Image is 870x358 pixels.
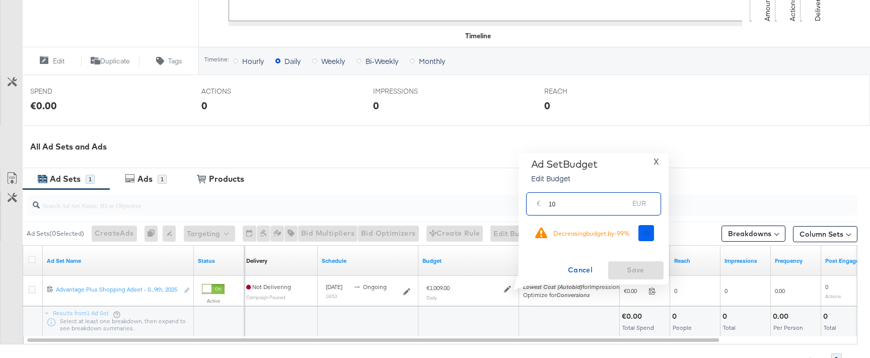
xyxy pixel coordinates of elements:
[326,293,337,299] sub: 18:53
[22,55,81,67] button: Edit
[722,312,730,321] div: 0
[373,87,449,96] span: IMPRESSIONS
[284,56,301,66] span: Daily
[773,324,803,331] span: Per Person
[246,294,285,300] sub: Campaign Paused
[363,283,387,291] span: ongoing
[322,257,414,265] a: Shows when your Ad Set is scheduled to deliver.
[246,257,267,265] div: Delivery
[622,324,654,331] span: Total Spend
[137,173,153,185] div: Ads
[523,291,623,299] div: Optimize for
[204,56,229,63] div: Timeline:
[209,173,244,185] div: Products
[544,98,550,113] div: 0
[426,284,450,292] div: €1,009.00
[30,98,57,113] div: €0.00
[523,283,583,291] em: Lowest Cost (Autobid)
[168,56,182,66] span: Tags
[642,230,650,237] span: Ok
[144,226,163,242] div: 0
[624,287,644,295] span: €0.00
[531,158,598,170] div: Ad Set Budget
[823,312,831,321] div: 0
[201,87,277,96] span: ACTIONS
[86,175,95,184] div: 1
[673,324,692,331] span: People
[775,257,817,265] a: The average number of times your ad was served to each person.
[40,191,782,211] input: Search Ad Set Name, ID or Objective
[638,225,655,241] button: Ok
[373,98,379,113] div: 0
[198,257,240,265] a: Shows the current state of your Ad Set.
[321,56,345,66] span: Weekly
[246,257,267,265] a: Reflects the ability of your Ad Set to achieve delivery based on ad states, schedule and budget.
[202,298,225,304] label: Active
[56,285,178,294] div: Advantage Plus Shopping Adset - S...9th, 2025
[553,261,608,279] button: Cancel
[628,197,650,215] div: EUR
[50,173,81,185] div: Ad Sets
[81,55,140,67] button: Duplicate
[674,257,716,265] a: The number of people your ad was served to.
[557,264,604,276] span: Cancel
[654,155,659,169] span: X
[246,283,291,291] span: Not Delivering
[824,324,836,331] span: Total
[674,287,677,295] span: 0
[326,283,342,291] span: [DATE]
[422,257,515,265] a: Shows the current budget of Ad Set.
[825,283,828,291] span: 0
[723,324,736,331] span: Total
[721,226,785,242] button: Breakdowns
[622,312,645,321] div: €0.00
[100,56,130,66] span: Duplicate
[556,291,590,299] em: Conversions
[30,141,870,153] div: All Ad Sets and Ads
[201,98,207,113] div: 0
[531,173,598,183] p: Edit Budget
[242,56,264,66] span: Hourly
[549,189,629,210] input: Enter your budget
[533,197,545,215] div: €
[775,287,785,295] span: 0.00
[139,55,198,67] button: Tags
[366,56,398,66] span: Bi-Weekly
[426,295,437,301] sub: Daily
[672,312,680,321] div: 0
[649,158,663,166] button: X
[47,257,190,265] a: Your Ad Set name.
[158,175,167,184] div: 1
[56,285,178,296] a: Advantage Plus Shopping Adset - S...9th, 2025
[523,283,623,291] span: for Impressions
[793,226,857,242] button: Column Sets
[825,293,841,299] sub: Actions
[724,257,767,265] a: The number of times your ad was served. On mobile apps an ad is counted as served the first time ...
[419,56,445,66] span: Monthly
[30,87,106,96] span: SPEND
[544,87,620,96] span: REACH
[553,230,630,237] div: Decreasing budget by -99 %
[724,287,728,295] span: 0
[53,56,64,66] span: Edit
[773,312,791,321] div: 0.00
[27,229,84,238] div: Ad Sets ( 0 Selected)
